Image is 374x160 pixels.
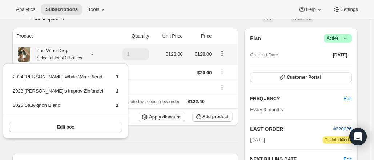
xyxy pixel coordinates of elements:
button: Add product [192,112,233,122]
span: Settings [341,7,358,12]
button: Tools [84,4,111,15]
span: Add product [202,114,228,120]
div: Open Intercom Messenger [349,128,367,145]
th: Quantity [110,28,152,44]
h2: LAST ORDER [250,125,333,133]
span: Edit box [57,124,74,130]
span: $128.00 [195,51,212,57]
span: Edit [343,95,351,102]
button: Apply discount [139,112,185,122]
button: Shipping actions [216,68,228,76]
span: $122.40 [188,99,205,104]
div: The Wine Drop [31,47,82,62]
button: Edit box [9,122,122,132]
span: Created Date [250,51,278,59]
span: 1 [116,102,118,108]
span: Unfulfilled [330,137,349,143]
td: 2023 Sauvignon Blanc [12,101,104,115]
button: Edit [339,93,356,105]
span: Every 3 months [250,107,283,112]
button: #320226 [333,125,352,133]
a: #320226 [333,126,352,132]
button: Subscriptions [41,4,82,15]
th: Unit Price [151,28,185,44]
span: $128.00 [166,51,183,57]
span: [DATE] [333,52,347,58]
span: Customer Portal [287,74,321,80]
button: [DATE] [329,50,352,60]
span: Help [306,7,315,12]
button: Product actions [216,50,228,58]
button: Settings [329,4,362,15]
span: Apply discount [149,114,181,120]
button: Help [294,4,327,15]
h2: FREQUENCY [250,95,343,102]
span: 1 [116,74,118,79]
span: [DATE] [250,136,265,144]
h2: Plan [250,35,261,42]
th: Price [185,28,214,44]
td: 2023 [PERSON_NAME]'s Improv Zinfandel [12,87,104,101]
button: Analytics [12,4,40,15]
td: 2024 [PERSON_NAME] White Wine Blend [12,73,104,86]
span: Tools [88,7,99,12]
span: Active [327,35,349,42]
span: $20.00 [197,70,212,75]
th: Product [12,28,110,44]
span: Subscriptions [45,7,78,12]
span: | [340,35,341,41]
small: Select at least 3 Bottles [37,55,82,61]
span: Analytics [16,7,35,12]
span: 1 [116,88,118,94]
button: Customer Portal [250,72,351,82]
